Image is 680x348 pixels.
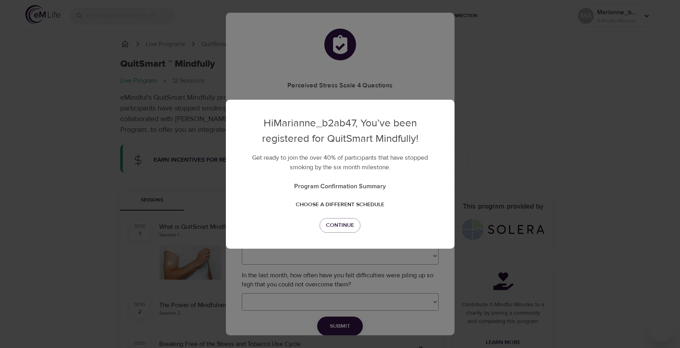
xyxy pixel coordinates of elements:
[320,218,360,233] button: Continue
[242,116,439,147] p: Hi Marianne_b2ab47 , You’ve been registered for QuitSmart Mindfully!
[293,197,387,212] button: Choose a different schedule
[326,220,354,230] span: Continue
[242,153,439,172] p: Get ready to join the over 40% of participants that have stopped smoking by the six month milestone.
[242,182,439,191] p: Program Confirmation Summary
[296,200,384,210] span: Choose a different schedule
